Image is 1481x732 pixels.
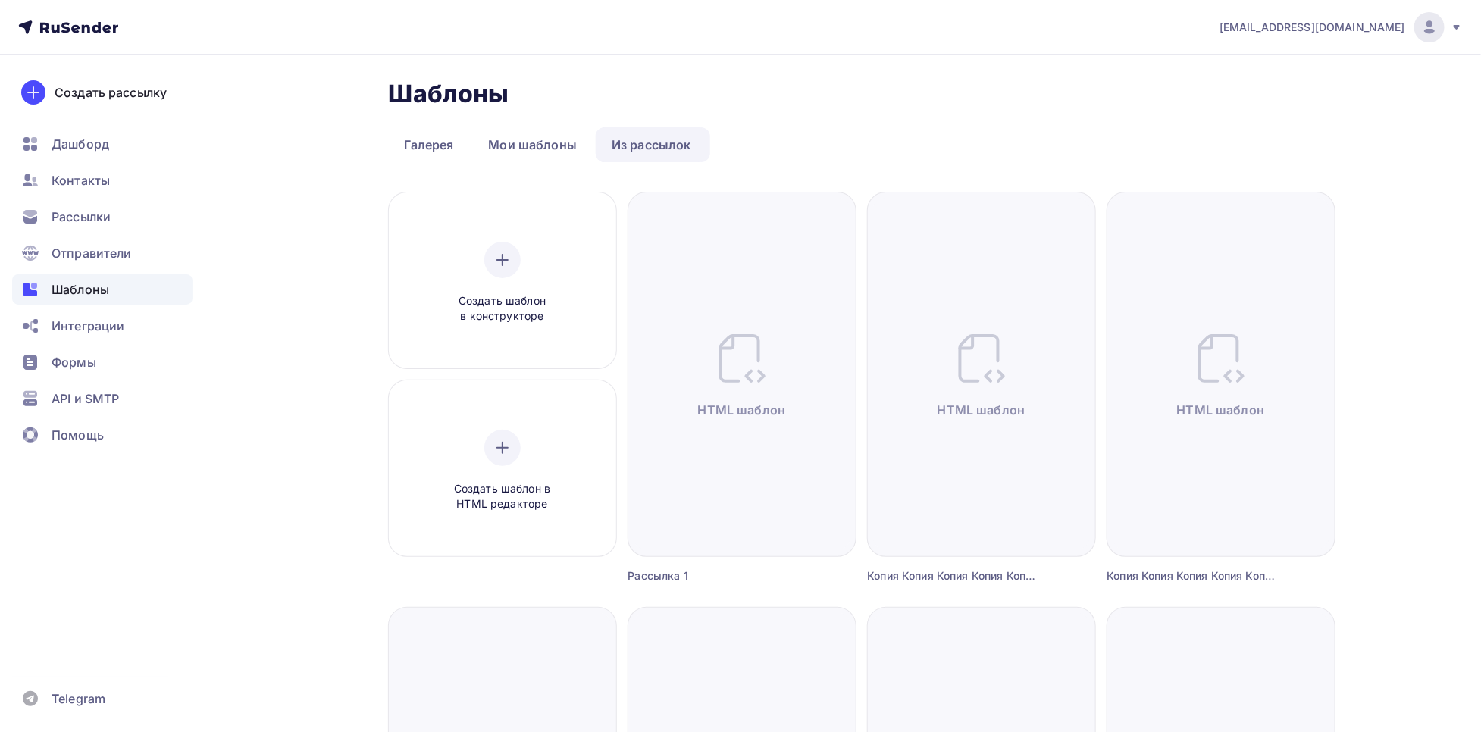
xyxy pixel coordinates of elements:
a: Галерея [389,127,470,162]
span: Создать шаблон в HTML редакторе [431,481,575,512]
a: Из рассылок [596,127,707,162]
a: Формы [12,347,193,377]
div: Рассылка 1 [628,568,799,583]
div: Создать рассылку [55,83,167,102]
span: Дашборд [52,135,109,153]
div: Копия Копия Копия Копия Копия Копия Копия Копия Копия Копия Копия Копия Копия Копия Копия Копия К... [868,568,1038,583]
span: HTML шаблон [698,401,786,419]
div: Копия Копия Копия Копия Копия Копия Копия Копия Копия Копия Копия Копия [GEOGRAPHIC_DATA] Копия К... [1107,568,1278,583]
span: HTML шаблон [1177,401,1265,419]
span: Интеграции [52,317,124,335]
a: Мои шаблоны [472,127,593,162]
span: Помощь [52,426,104,444]
a: Шаблоны [12,274,193,305]
span: Рассылки [52,208,111,226]
span: Создать шаблон в конструкторе [431,293,575,324]
span: Формы [52,353,96,371]
h2: Шаблоны [389,79,509,109]
span: Отправители [52,244,132,262]
span: Контакты [52,171,110,189]
span: Telegram [52,690,105,708]
a: Отправители [12,238,193,268]
a: [EMAIL_ADDRESS][DOMAIN_NAME] [1220,12,1463,42]
a: Дашборд [12,129,193,159]
span: HTML шаблон [938,401,1025,419]
span: Шаблоны [52,280,109,299]
a: Рассылки [12,202,193,232]
a: Контакты [12,165,193,196]
span: [EMAIL_ADDRESS][DOMAIN_NAME] [1220,20,1405,35]
span: API и SMTP [52,389,119,408]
